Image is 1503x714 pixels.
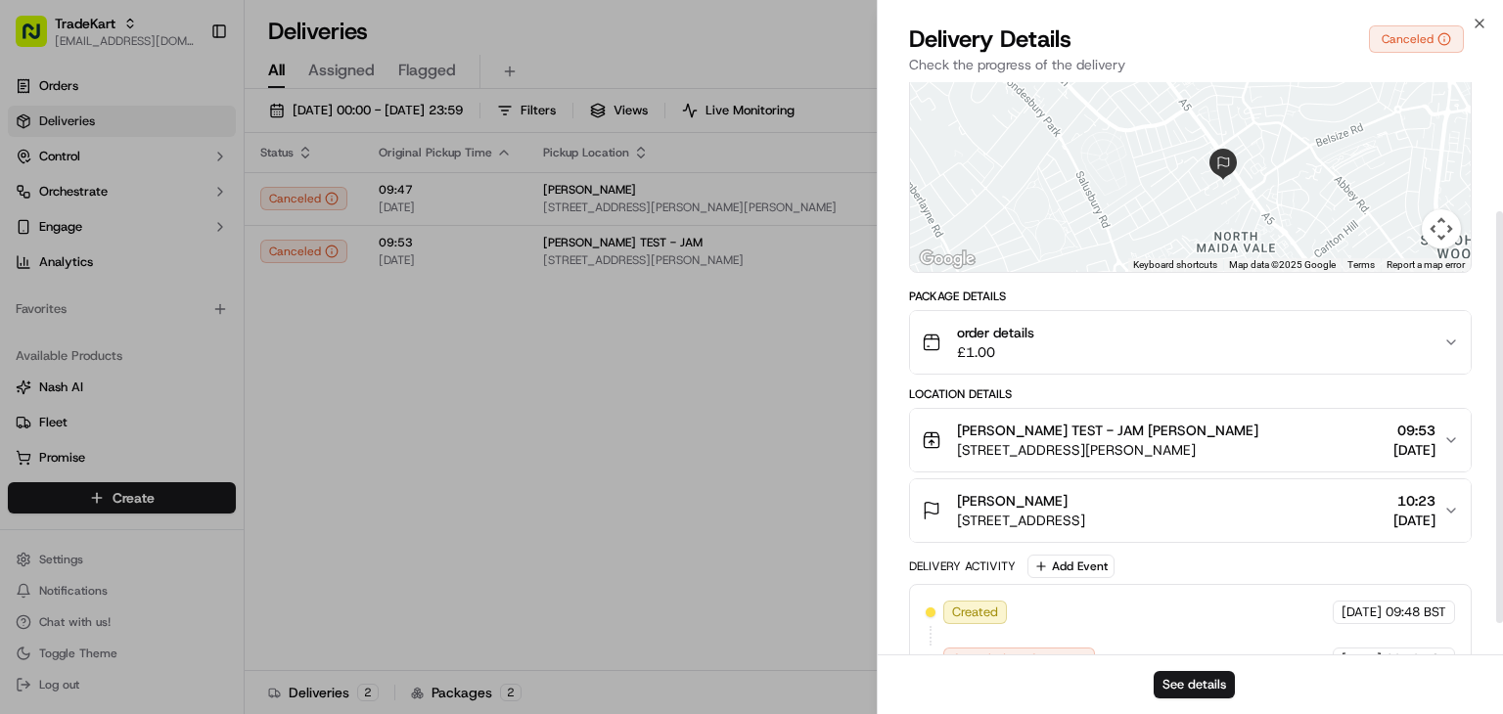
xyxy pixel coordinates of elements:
[173,302,213,318] span: [DATE]
[1342,650,1382,668] span: [DATE]
[61,355,159,371] span: [PERSON_NAME]
[909,55,1472,74] p: Check the progress of the delivery
[910,479,1471,542] button: [PERSON_NAME][STREET_ADDRESS]10:23[DATE]
[957,491,1068,511] span: [PERSON_NAME]
[915,246,979,272] img: Google
[1154,671,1235,698] button: See details
[909,289,1472,304] div: Package Details
[20,336,51,368] img: Grace Nketiah
[910,409,1471,471] button: [PERSON_NAME] TEST - JAM [PERSON_NAME][STREET_ADDRESS][PERSON_NAME]09:53[DATE]
[1347,259,1375,270] a: Terms (opens in new tab)
[957,440,1258,460] span: [STREET_ADDRESS][PERSON_NAME]
[20,186,55,221] img: 1736555255976-a54dd68f-1ca7-489b-9aae-adbdc363a1c4
[173,355,213,371] span: [DATE]
[952,650,1086,668] span: Canceled By Customer
[20,438,35,454] div: 📗
[1387,259,1465,270] a: Report a map error
[39,356,55,372] img: 1736555255976-a54dd68f-1ca7-489b-9aae-adbdc363a1c4
[61,302,159,318] span: [PERSON_NAME]
[41,186,76,221] img: 1753817452368-0c19585d-7be3-40d9-9a41-2dc781b3d1eb
[162,302,169,318] span: •
[957,323,1034,342] span: order details
[957,511,1085,530] span: [STREET_ADDRESS]
[910,311,1471,374] button: order details£1.00
[1342,603,1382,621] span: [DATE]
[952,603,998,621] span: Created
[957,421,1258,440] span: [PERSON_NAME] TEST - JAM [PERSON_NAME]
[20,284,51,315] img: Josh Dodd
[20,19,59,58] img: Nash
[20,77,356,109] p: Welcome 👋
[1369,25,1464,53] button: Canceled
[915,246,979,272] a: Open this area in Google Maps (opens a new window)
[51,125,352,146] input: Got a question? Start typing here...
[1133,258,1217,272] button: Keyboard shortcuts
[12,428,158,464] a: 📗Knowledge Base
[39,436,150,456] span: Knowledge Base
[909,386,1472,402] div: Location Details
[1393,511,1435,530] span: [DATE]
[88,186,321,205] div: Start new chat
[1393,440,1435,460] span: [DATE]
[185,436,314,456] span: API Documentation
[333,192,356,215] button: Start new chat
[909,23,1071,55] span: Delivery Details
[88,205,269,221] div: We're available if you need us!
[1027,555,1115,578] button: Add Event
[957,342,1034,362] span: £1.00
[1422,209,1461,248] button: Map camera controls
[1393,491,1435,511] span: 10:23
[20,253,131,269] div: Past conversations
[158,428,322,464] a: 💻API Documentation
[1393,421,1435,440] span: 09:53
[1386,650,1446,668] span: 09:49 BST
[195,484,237,499] span: Pylon
[1386,603,1446,621] span: 09:48 BST
[303,249,356,273] button: See all
[138,483,237,499] a: Powered byPylon
[909,558,1016,574] div: Delivery Activity
[162,355,169,371] span: •
[165,438,181,454] div: 💻
[1229,259,1336,270] span: Map data ©2025 Google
